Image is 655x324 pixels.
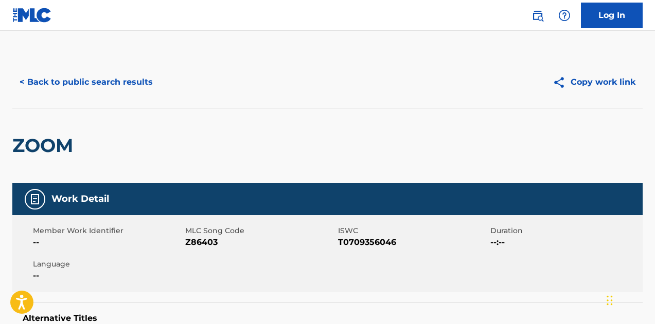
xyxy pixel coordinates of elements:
[33,259,183,270] span: Language
[338,225,488,236] span: ISWC
[554,5,575,26] div: Help
[33,236,183,249] span: --
[532,9,544,22] img: search
[185,236,335,249] span: Z86403
[185,225,335,236] span: MLC Song Code
[490,225,640,236] span: Duration
[23,313,632,323] h5: Alternative Titles
[12,69,160,95] button: < Back to public search results
[12,134,78,157] h2: ZOOM
[490,236,640,249] span: --:--
[12,8,52,23] img: MLC Logo
[51,193,109,205] h5: Work Detail
[581,3,643,28] a: Log In
[29,193,41,205] img: Work Detail
[527,5,548,26] a: Public Search
[545,69,643,95] button: Copy work link
[553,76,571,89] img: Copy work link
[607,285,613,316] div: Drag
[33,270,183,282] span: --
[604,275,655,324] iframe: Chat Widget
[338,236,488,249] span: T0709356046
[33,225,183,236] span: Member Work Identifier
[558,9,571,22] img: help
